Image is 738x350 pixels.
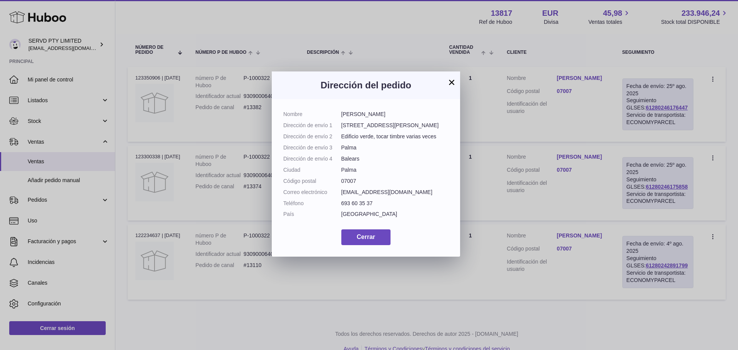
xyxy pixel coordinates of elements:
[341,144,449,151] dd: Palma
[283,144,341,151] dt: Dirección de envío 3
[341,166,449,174] dd: Palma
[283,111,341,118] dt: Nombre
[341,155,449,163] dd: Balears
[283,166,341,174] dt: Ciudad
[341,189,449,196] dd: [EMAIL_ADDRESS][DOMAIN_NAME]
[283,79,449,91] h3: Dirección del pedido
[283,155,341,163] dt: Dirección de envío 4
[283,177,341,185] dt: Código postal
[283,133,341,140] dt: Dirección de envío 2
[341,229,391,245] button: Cerrar
[341,122,449,129] dd: [STREET_ADDRESS][PERSON_NAME]
[341,133,449,140] dd: Edificio verde, tocar timbre varias veces
[283,211,341,218] dt: País
[447,78,456,87] button: ×
[283,200,341,207] dt: Teléfono
[341,200,449,207] dd: 693 60 35 37
[341,111,449,118] dd: [PERSON_NAME]
[283,122,341,129] dt: Dirección de envío 1
[283,189,341,196] dt: Correo electrónico
[341,177,449,185] dd: 07007
[357,234,375,240] span: Cerrar
[341,211,449,218] dd: [GEOGRAPHIC_DATA]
